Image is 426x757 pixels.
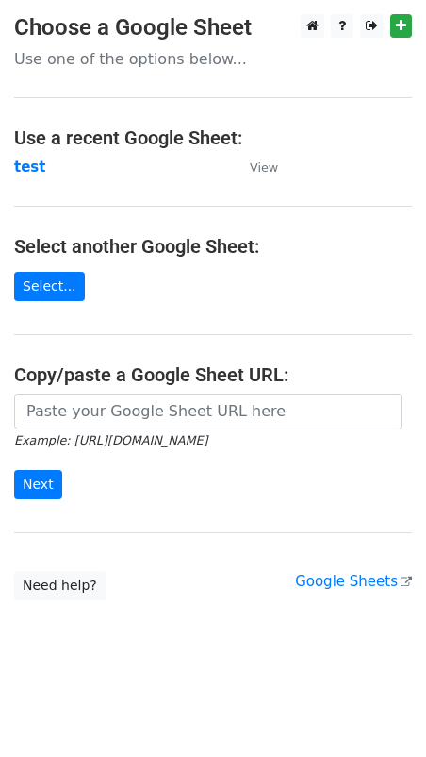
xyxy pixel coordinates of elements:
a: View [231,159,278,176]
a: test [14,159,45,176]
small: Example: [URL][DOMAIN_NAME] [14,433,207,447]
input: Paste your Google Sheet URL here [14,394,402,429]
h4: Copy/paste a Google Sheet URL: [14,363,412,386]
p: Use one of the options below... [14,49,412,69]
a: Select... [14,272,85,301]
h4: Select another Google Sheet: [14,235,412,258]
a: Need help? [14,571,106,600]
a: Google Sheets [295,573,412,590]
h4: Use a recent Google Sheet: [14,126,412,149]
small: View [250,160,278,175]
h3: Choose a Google Sheet [14,14,412,42]
input: Next [14,470,62,499]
